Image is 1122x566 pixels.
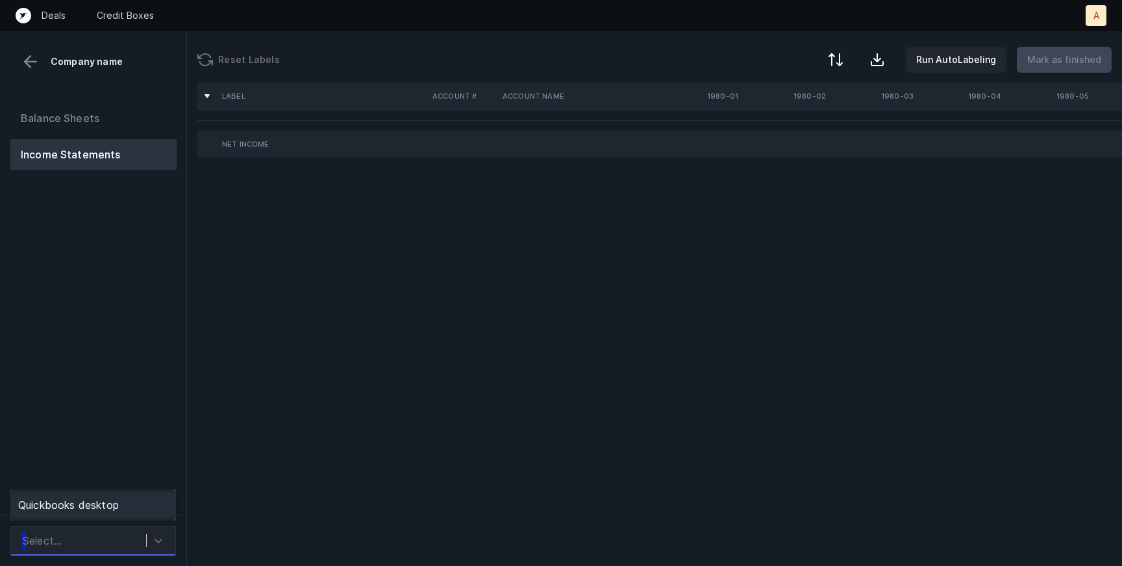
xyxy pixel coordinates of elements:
button: Mark as finished [1017,47,1112,73]
div: Company name [10,52,176,71]
td: Net Income [217,131,427,157]
p: Run AutoLabeling [916,52,996,68]
a: Credit Boxes [97,9,154,22]
button: Run AutoLabeling [906,47,1006,73]
p: Mark as finished [1027,52,1101,68]
button: Income Statements [10,139,177,170]
th: 1980-04 [919,83,1006,109]
th: 1980-02 [743,83,831,109]
th: Label [217,83,427,109]
th: Account Name [497,83,656,109]
div: Select... [23,533,62,548]
button: Balance Sheets [10,103,177,134]
button: A [1086,5,1106,26]
a: Deals [42,9,66,22]
th: 1980-05 [1006,83,1094,109]
div: Quickbooks desktop [10,492,176,518]
p: A [1093,9,1099,22]
th: Account # [427,83,497,109]
th: 1980-01 [656,83,743,109]
th: 1980-03 [831,83,919,109]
